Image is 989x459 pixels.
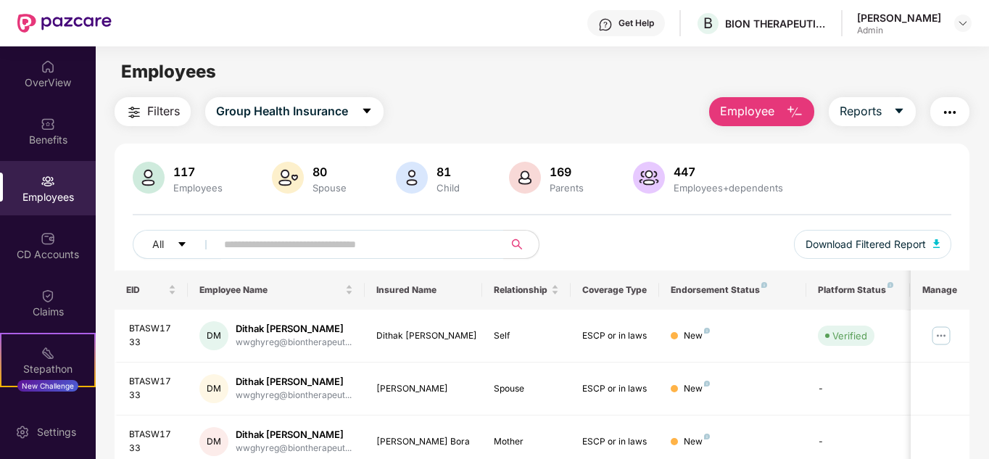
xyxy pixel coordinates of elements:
[33,425,80,439] div: Settings
[199,374,228,403] div: DM
[236,322,352,336] div: Dithak [PERSON_NAME]
[547,182,587,194] div: Parents
[957,17,969,29] img: svg+xml;base64,PHN2ZyBpZD0iRHJvcGRvd24tMzJ4MzIiIHhtbG5zPSJodHRwOi8vd3d3LnczLm9yZy8yMDAwL3N2ZyIgd2...
[236,336,352,350] div: wwghyreg@biontherapeut...
[720,102,774,120] span: Employee
[129,322,177,350] div: BTASW1733
[829,97,916,126] button: Reportscaret-down
[272,162,304,194] img: svg+xml;base64,PHN2ZyB4bWxucz0iaHR0cDovL3d3dy53My5vcmcvMjAwMC9zdmciIHhtbG5zOnhsaW5rPSJodHRwOi8vd3...
[434,165,463,179] div: 81
[703,15,713,32] span: B
[216,102,348,120] span: Group Health Insurance
[671,284,795,296] div: Endorsement Status
[806,236,926,252] span: Download Filtered Report
[199,321,228,350] div: DM
[709,97,814,126] button: Employee
[133,162,165,194] img: svg+xml;base64,PHN2ZyB4bWxucz0iaHR0cDovL3d3dy53My5vcmcvMjAwMC9zdmciIHhtbG5zOnhsaW5rPSJodHRwOi8vd3...
[115,97,191,126] button: Filters
[434,182,463,194] div: Child
[857,11,941,25] div: [PERSON_NAME]
[376,382,471,396] div: [PERSON_NAME]
[1,362,94,376] div: Stepathon
[147,102,180,120] span: Filters
[236,442,352,455] div: wwghyreg@biontherapeut...
[188,270,365,310] th: Employee Name
[794,230,952,259] button: Download Filtered Report
[376,435,471,449] div: [PERSON_NAME] Bora
[121,61,216,82] span: Employees
[582,435,647,449] div: ESCP or in laws
[310,182,349,194] div: Spouse
[236,375,352,389] div: Dithak [PERSON_NAME]
[684,435,710,449] div: New
[806,363,909,415] td: -
[857,25,941,36] div: Admin
[236,428,352,442] div: Dithak [PERSON_NAME]
[618,17,654,29] div: Get Help
[503,239,531,250] span: search
[125,104,143,121] img: svg+xml;base64,PHN2ZyB4bWxucz0iaHR0cDovL3d3dy53My5vcmcvMjAwMC9zdmciIHdpZHRoPSIyNCIgaGVpZ2h0PSIyNC...
[494,435,559,449] div: Mother
[310,165,349,179] div: 80
[126,284,166,296] span: EID
[170,165,225,179] div: 117
[911,270,969,310] th: Manage
[887,282,893,288] img: svg+xml;base64,PHN2ZyB4bWxucz0iaHR0cDovL3d3dy53My5vcmcvMjAwMC9zdmciIHdpZHRoPSI4IiBoZWlnaHQ9IjgiIH...
[205,97,384,126] button: Group Health Insurancecaret-down
[199,427,228,456] div: DM
[494,284,548,296] span: Relationship
[15,425,30,439] img: svg+xml;base64,PHN2ZyBpZD0iU2V0dGluZy0yMHgyMCIgeG1sbnM9Imh0dHA6Ly93d3cudzMub3JnLzIwMDAvc3ZnIiB3aW...
[840,102,882,120] span: Reports
[671,165,786,179] div: 447
[704,381,710,386] img: svg+xml;base64,PHN2ZyB4bWxucz0iaHR0cDovL3d3dy53My5vcmcvMjAwMC9zdmciIHdpZHRoPSI4IiBoZWlnaHQ9IjgiIH...
[684,329,710,343] div: New
[633,162,665,194] img: svg+xml;base64,PHN2ZyB4bWxucz0iaHR0cDovL3d3dy53My5vcmcvMjAwMC9zdmciIHhtbG5zOnhsaW5rPSJodHRwOi8vd3...
[893,105,905,118] span: caret-down
[941,104,959,121] img: svg+xml;base64,PHN2ZyB4bWxucz0iaHR0cDovL3d3dy53My5vcmcvMjAwMC9zdmciIHdpZHRoPSIyNCIgaGVpZ2h0PSIyNC...
[365,270,483,310] th: Insured Name
[547,165,587,179] div: 169
[129,375,177,402] div: BTASW1733
[482,270,571,310] th: Relationship
[41,289,55,303] img: svg+xml;base64,PHN2ZyBpZD0iQ2xhaW0iIHhtbG5zPSJodHRwOi8vd3d3LnczLm9yZy8yMDAwL3N2ZyIgd2lkdGg9IjIwIi...
[376,329,471,343] div: Dithak [PERSON_NAME]
[361,105,373,118] span: caret-down
[41,231,55,246] img: svg+xml;base64,PHN2ZyBpZD0iQ0RfQWNjb3VudHMiIGRhdGEtbmFtZT0iQ0QgQWNjb3VudHMiIHhtbG5zPSJodHRwOi8vd3...
[133,230,221,259] button: Allcaret-down
[17,14,112,33] img: New Pazcare Logo
[818,284,898,296] div: Platform Status
[41,59,55,74] img: svg+xml;base64,PHN2ZyBpZD0iSG9tZSIgeG1sbnM9Imh0dHA6Ly93d3cudzMub3JnLzIwMDAvc3ZnIiB3aWR0aD0iMjAiIG...
[41,346,55,360] img: svg+xml;base64,PHN2ZyB4bWxucz0iaHR0cDovL3d3dy53My5vcmcvMjAwMC9zdmciIHdpZHRoPSIyMSIgaGVpZ2h0PSIyMC...
[786,104,803,121] img: svg+xml;base64,PHN2ZyB4bWxucz0iaHR0cDovL3d3dy53My5vcmcvMjAwMC9zdmciIHhtbG5zOnhsaW5rPSJodHRwOi8vd3...
[177,239,187,251] span: caret-down
[152,236,164,252] span: All
[396,162,428,194] img: svg+xml;base64,PHN2ZyB4bWxucz0iaHR0cDovL3d3dy53My5vcmcvMjAwMC9zdmciIHhtbG5zOnhsaW5rPSJodHRwOi8vd3...
[725,17,827,30] div: BION THERAPEUTICS ([GEOGRAPHIC_DATA]) PRIVATE LIMITED
[41,174,55,189] img: svg+xml;base64,PHN2ZyBpZD0iRW1wbG95ZWVzIiB4bWxucz0iaHR0cDovL3d3dy53My5vcmcvMjAwMC9zdmciIHdpZHRoPS...
[41,403,55,418] img: svg+xml;base64,PHN2ZyBpZD0iRW5kb3JzZW1lbnRzIiB4bWxucz0iaHR0cDovL3d3dy53My5vcmcvMjAwMC9zdmciIHdpZH...
[704,328,710,334] img: svg+xml;base64,PHN2ZyB4bWxucz0iaHR0cDovL3d3dy53My5vcmcvMjAwMC9zdmciIHdpZHRoPSI4IiBoZWlnaHQ9IjgiIH...
[503,230,539,259] button: search
[41,117,55,131] img: svg+xml;base64,PHN2ZyBpZD0iQmVuZWZpdHMiIHhtbG5zPSJodHRwOi8vd3d3LnczLm9yZy8yMDAwL3N2ZyIgd2lkdGg9Ij...
[509,162,541,194] img: svg+xml;base64,PHN2ZyB4bWxucz0iaHR0cDovL3d3dy53My5vcmcvMjAwMC9zdmciIHhtbG5zOnhsaW5rPSJodHRwOi8vd3...
[170,182,225,194] div: Employees
[129,428,177,455] div: BTASW1733
[684,382,710,396] div: New
[17,380,78,392] div: New Challenge
[494,329,559,343] div: Self
[933,239,940,248] img: svg+xml;base64,PHN2ZyB4bWxucz0iaHR0cDovL3d3dy53My5vcmcvMjAwMC9zdmciIHhtbG5zOnhsaW5rPSJodHRwOi8vd3...
[761,282,767,288] img: svg+xml;base64,PHN2ZyB4bWxucz0iaHR0cDovL3d3dy53My5vcmcvMjAwMC9zdmciIHdpZHRoPSI4IiBoZWlnaHQ9IjgiIH...
[199,284,342,296] span: Employee Name
[236,389,352,402] div: wwghyreg@biontherapeut...
[930,324,953,347] img: manageButton
[598,17,613,32] img: svg+xml;base64,PHN2ZyBpZD0iSGVscC0zMngzMiIgeG1sbnM9Imh0dHA6Ly93d3cudzMub3JnLzIwMDAvc3ZnIiB3aWR0aD...
[671,182,786,194] div: Employees+dependents
[571,270,659,310] th: Coverage Type
[704,434,710,439] img: svg+xml;base64,PHN2ZyB4bWxucz0iaHR0cDovL3d3dy53My5vcmcvMjAwMC9zdmciIHdpZHRoPSI4IiBoZWlnaHQ9IjgiIH...
[582,382,647,396] div: ESCP or in laws
[115,270,189,310] th: EID
[832,328,867,343] div: Verified
[582,329,647,343] div: ESCP or in laws
[494,382,559,396] div: Spouse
